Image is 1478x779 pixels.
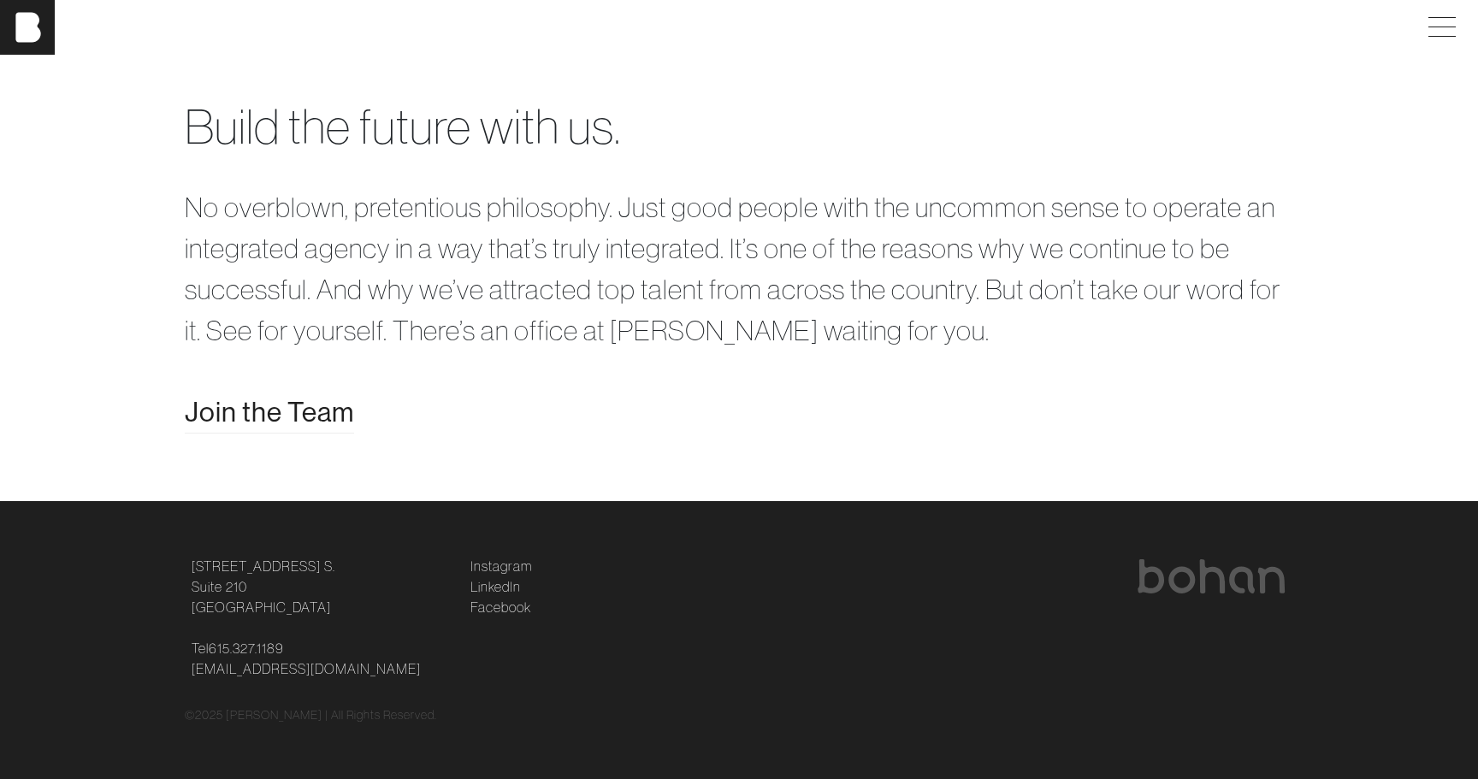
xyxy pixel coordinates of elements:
[226,706,437,724] p: [PERSON_NAME] | All Rights Reserved.
[470,556,532,576] a: Instagram
[470,576,521,597] a: LinkedIn
[470,597,531,617] a: Facebook
[185,706,1293,724] div: © 2025
[192,638,450,679] p: Tel
[185,91,1293,162] div: Build the future with us.
[185,186,1293,351] p: No overblown, pretentious philosophy. Just good people with the uncommon sense to operate an inte...
[192,556,335,617] a: [STREET_ADDRESS] S.Suite 210[GEOGRAPHIC_DATA]
[1136,559,1286,593] img: bohan logo
[209,638,284,658] a: 615.327.1189
[185,392,354,433] a: Join the Team
[192,658,421,679] a: [EMAIL_ADDRESS][DOMAIN_NAME]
